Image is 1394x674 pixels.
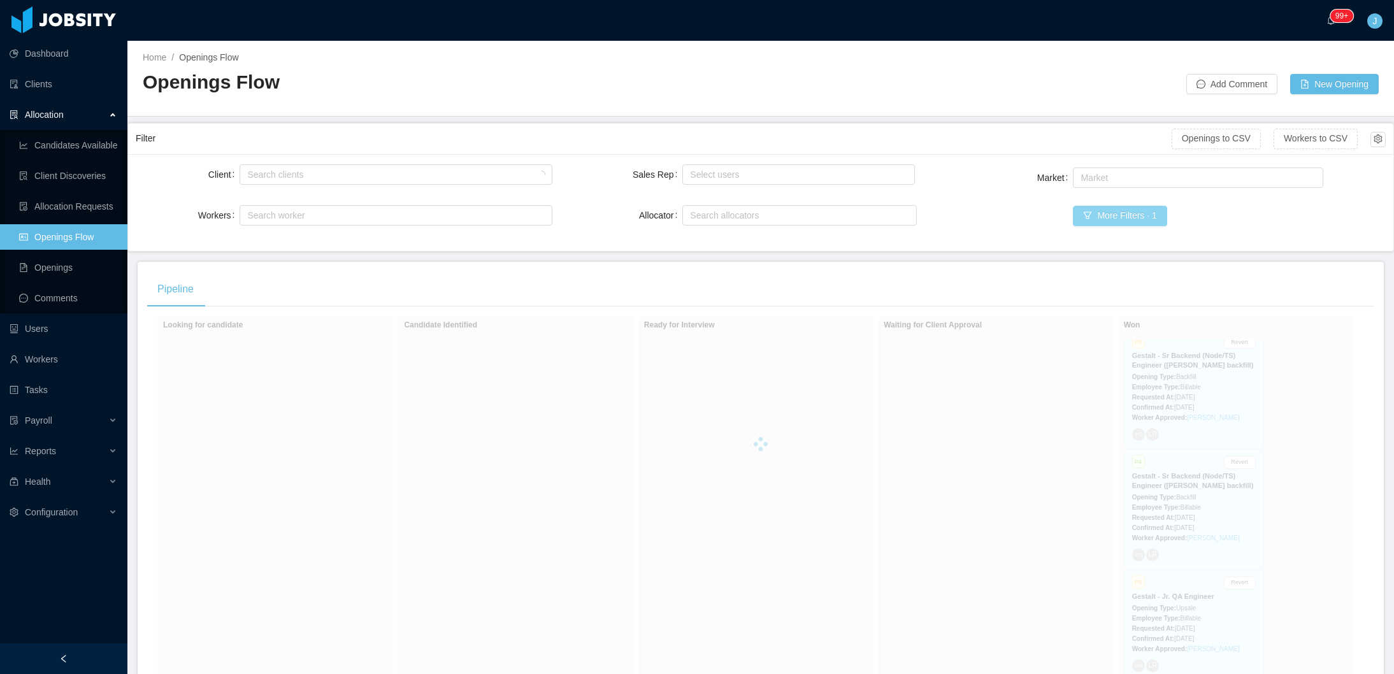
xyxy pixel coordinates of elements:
span: Allocation [25,110,64,120]
button: icon: filterMore Filters · 1 [1073,206,1167,226]
input: Sales Rep [686,167,693,182]
span: Health [25,477,50,487]
a: icon: file-textOpenings [19,255,117,280]
button: icon: file-addNew Opening [1290,74,1379,94]
sup: 166 [1330,10,1353,22]
input: Allocator [686,208,693,223]
input: Market [1077,170,1084,185]
a: icon: robotUsers [10,316,117,341]
i: icon: setting [10,508,18,517]
a: icon: profileTasks [10,377,117,403]
div: Filter [136,127,1172,150]
label: Sales Rep [633,169,682,180]
input: Client [243,167,250,182]
button: icon: setting [1370,132,1386,147]
i: icon: bell [1326,16,1335,25]
a: icon: idcardOpenings Flow [19,224,117,250]
a: icon: pie-chartDashboard [10,41,117,66]
i: icon: loading [538,171,545,180]
i: icon: file-protect [10,416,18,425]
span: Reports [25,446,56,456]
div: Search allocators [690,209,903,222]
a: icon: file-doneAllocation Requests [19,194,117,219]
h2: Openings Flow [143,69,761,96]
span: J [1373,13,1377,29]
a: icon: auditClients [10,71,117,97]
i: icon: line-chart [10,447,18,455]
a: icon: userWorkers [10,347,117,372]
label: Market [1037,173,1074,183]
a: icon: messageComments [19,285,117,311]
span: Openings Flow [179,52,238,62]
div: Search worker [247,209,533,222]
span: / [171,52,174,62]
input: Workers [243,208,250,223]
label: Client [208,169,240,180]
a: Home [143,52,166,62]
i: icon: medicine-box [10,477,18,486]
button: icon: messageAdd Comment [1186,74,1277,94]
div: Select users [690,168,901,181]
span: Configuration [25,507,78,517]
label: Workers [198,210,240,220]
div: Pipeline [147,271,204,307]
a: icon: line-chartCandidates Available [19,133,117,158]
label: Allocator [639,210,682,220]
button: Openings to CSV [1172,129,1261,149]
i: icon: solution [10,110,18,119]
div: Search clients [247,168,538,181]
a: icon: file-searchClient Discoveries [19,163,117,189]
span: Payroll [25,415,52,426]
div: Market [1081,171,1309,184]
button: Workers to CSV [1274,129,1358,149]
